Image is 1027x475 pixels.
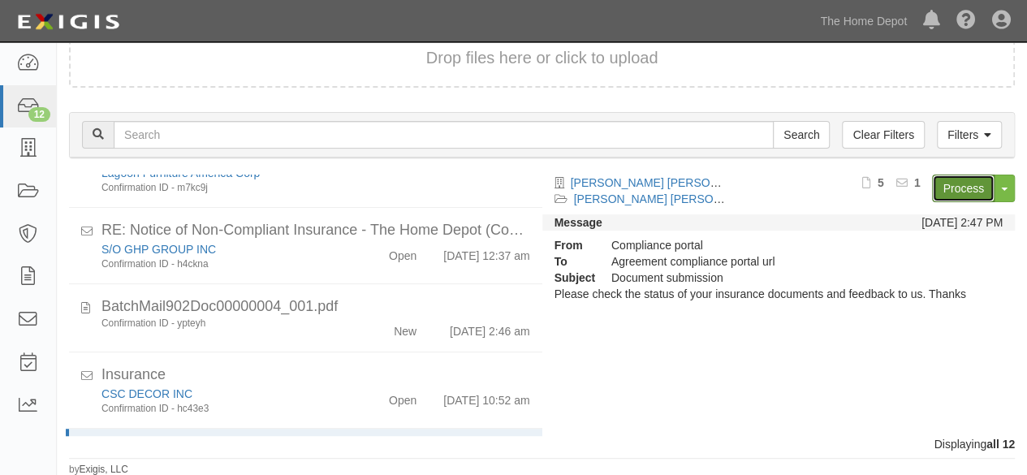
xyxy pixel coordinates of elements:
a: [PERSON_NAME] [PERSON_NAME] ONE MEMBER CO LTD [571,176,886,189]
div: [DATE] 2:47 PM [921,214,1003,231]
a: Process [932,175,995,202]
div: Insurance [101,365,530,386]
strong: Message [554,216,602,229]
div: [DATE] 10:52 am [443,386,529,408]
div: New [394,317,416,339]
a: Filters [937,121,1002,149]
div: 12 [28,107,50,122]
div: Confirmation ID - h4ckna [101,257,341,271]
a: S/O GHP GROUP INC [101,243,216,256]
div: BatchMail902Doc00000004_001.pdf [101,296,530,317]
div: Please check the status of your insurance documents and feedback to us. Thanks [542,286,1016,302]
b: all 12 [986,438,1015,451]
div: Confirmation ID - ypteyh [101,317,341,330]
div: Confirmation ID - hc43e3 [101,402,341,416]
div: [DATE] 2:46 am [450,317,530,339]
div: Document submission [599,270,885,286]
div: [DATE] 12:37 am [443,241,529,264]
strong: To [542,253,599,270]
a: [PERSON_NAME] [PERSON_NAME] ONE MEMBER CO LTD [574,192,889,205]
input: Search [114,121,774,149]
div: Open [389,386,416,408]
div: Displaying [57,436,1027,452]
input: Search [773,121,830,149]
div: RE: Notice of Non-Compliant Insurance - The Home Depot (Consolidated Emails) [101,220,530,241]
div: Open [389,241,416,264]
div: Compliance portal [599,237,885,253]
div: Confirmation ID - m7kc9j [101,181,341,195]
a: CSC DECOR INC [101,387,192,400]
img: logo-5460c22ac91f19d4615b14bd174203de0afe785f0fc80cf4dbbc73dc1793850b.png [12,7,124,37]
b: 5 [878,176,884,189]
a: Exigis, LLC [80,464,128,475]
a: Clear Filters [842,121,924,149]
div: Agreement compliance portal url [599,253,885,270]
strong: Subject [542,270,599,286]
i: Help Center - Complianz [956,11,976,31]
b: 1 [914,176,921,189]
a: The Home Depot [812,5,915,37]
strong: From [542,237,599,253]
button: Drop files here or click to upload [426,46,658,70]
